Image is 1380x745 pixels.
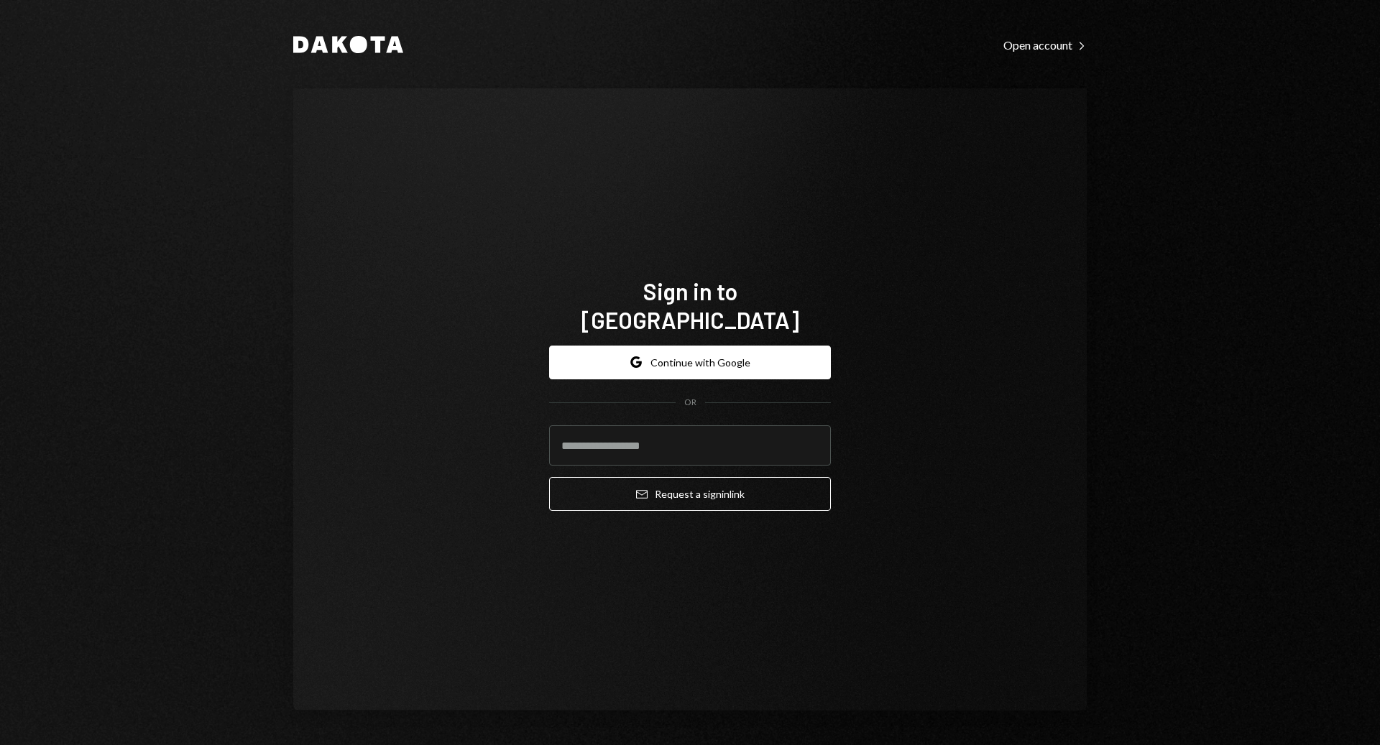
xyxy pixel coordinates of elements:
button: Request a signinlink [549,477,831,511]
div: OR [684,397,696,409]
button: Continue with Google [549,346,831,379]
a: Open account [1003,37,1087,52]
h1: Sign in to [GEOGRAPHIC_DATA] [549,277,831,334]
div: Open account [1003,38,1087,52]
